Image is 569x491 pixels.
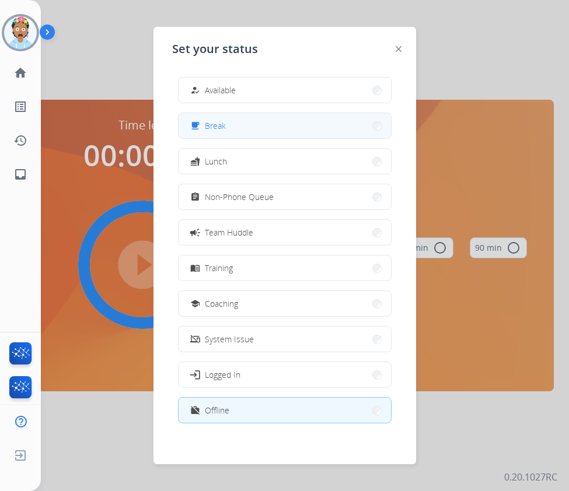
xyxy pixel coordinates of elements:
[188,369,200,380] mat-icon: login
[179,220,391,245] button: Team Huddle
[396,46,402,52] img: close-button
[179,78,391,103] button: Available
[190,405,200,415] mat-icon: work_off
[504,470,557,484] p: 0.20.1027RC
[179,149,391,174] button: Lunch
[205,369,240,381] span: Logged In
[188,226,200,238] mat-icon: campaign
[205,226,253,239] span: Team Huddle
[13,100,27,114] mat-icon: list_alt
[190,334,200,344] mat-icon: phonelink_off
[13,66,27,80] mat-icon: home
[13,167,27,181] mat-icon: inbox
[205,191,274,203] span: Non-Phone Queue
[190,263,200,273] mat-icon: menu_book
[205,262,233,274] span: Training
[205,297,238,310] span: Coaching
[205,333,254,345] span: System Issue
[190,192,200,202] mat-icon: assignment
[179,113,391,138] button: Break
[190,299,200,308] mat-icon: school
[13,134,27,148] mat-icon: history
[179,327,391,352] button: System Issue
[205,404,229,416] span: Offline
[179,398,391,423] button: Offline
[190,156,200,166] mat-icon: fastfood
[179,184,391,209] button: Non-Phone Queue
[190,85,200,95] mat-icon: how_to_reg
[179,362,391,387] button: Logged In
[205,84,236,96] span: Available
[172,41,258,57] span: Set your status
[205,120,226,132] span: Break
[205,155,227,167] span: Lunch
[4,16,37,49] img: avatar
[179,255,391,280] button: Training
[179,291,391,316] button: Coaching
[190,121,200,131] mat-icon: free_breakfast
